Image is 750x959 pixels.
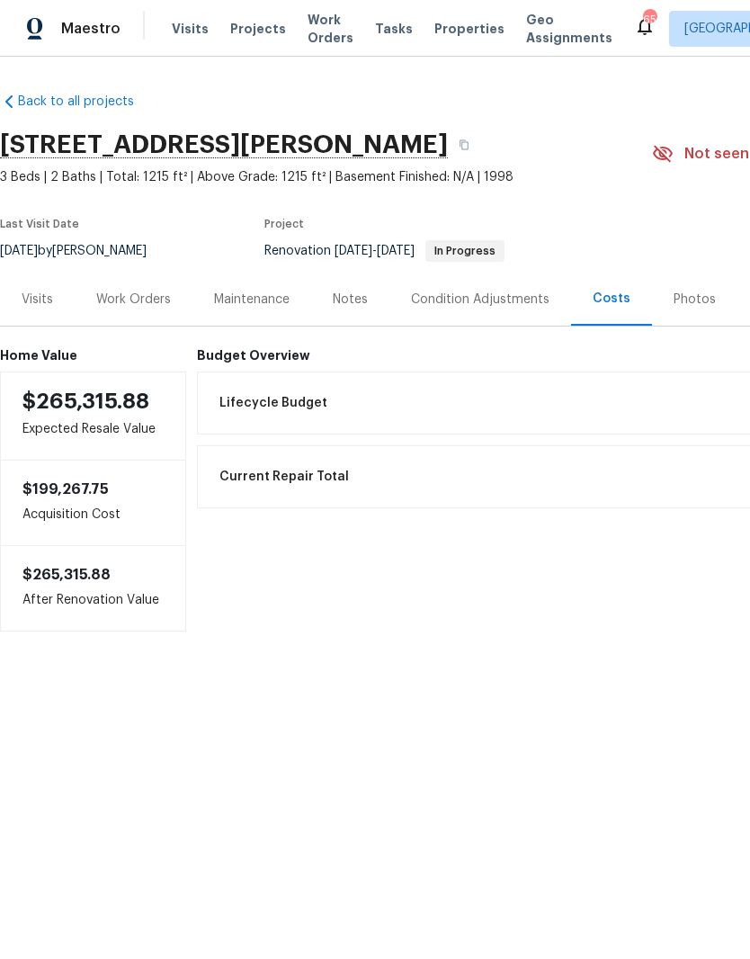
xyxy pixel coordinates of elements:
span: Geo Assignments [526,11,612,47]
span: Maestro [61,20,121,38]
span: $199,267.75 [22,482,109,497]
span: Tasks [375,22,413,35]
div: Maintenance [214,291,290,309]
div: Photos [674,291,716,309]
div: Notes [333,291,368,309]
span: - [335,245,415,257]
button: Copy Address [448,129,480,161]
div: Visits [22,291,53,309]
span: Visits [172,20,209,38]
div: 65 [643,11,656,29]
span: [DATE] [377,245,415,257]
span: Current Repair Total [219,468,349,486]
div: Work Orders [96,291,171,309]
span: Properties [434,20,504,38]
span: Work Orders [308,11,353,47]
span: Project [264,219,304,229]
span: Renovation [264,245,504,257]
span: $265,315.88 [22,568,111,582]
div: Condition Adjustments [411,291,549,309]
span: [DATE] [335,245,372,257]
span: Lifecycle Budget [219,394,327,412]
span: $265,315.88 [22,390,149,412]
div: Costs [593,290,630,308]
span: Projects [230,20,286,38]
span: In Progress [427,246,503,256]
